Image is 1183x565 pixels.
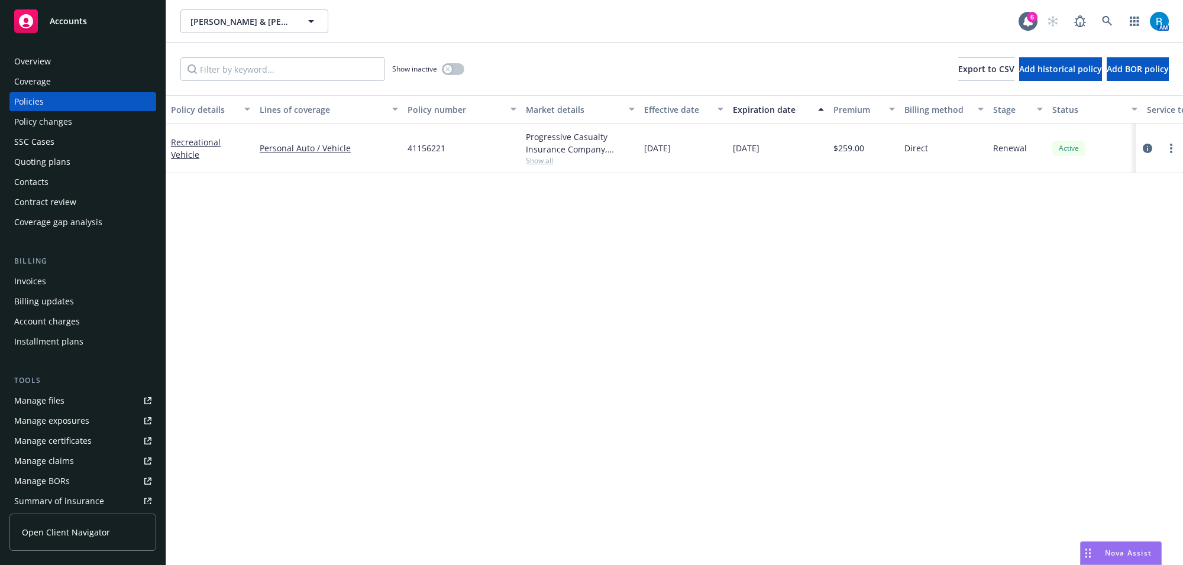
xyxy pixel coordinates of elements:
[9,391,156,410] a: Manage files
[22,526,110,538] span: Open Client Navigator
[1057,143,1081,154] span: Active
[988,95,1048,124] button: Stage
[408,103,503,116] div: Policy number
[1105,548,1152,558] span: Nova Assist
[1019,57,1102,81] button: Add historical policy
[9,332,156,351] a: Installment plans
[50,17,87,26] span: Accounts
[9,411,156,430] a: Manage exposures
[14,173,49,191] div: Contacts
[1027,12,1037,22] div: 6
[9,193,156,212] a: Contract review
[833,142,864,154] span: $259.00
[1048,95,1142,124] button: Status
[14,492,104,511] div: Summary of insurance
[260,142,398,154] a: Personal Auto / Vehicle
[526,103,622,116] div: Market details
[1123,9,1146,33] a: Switch app
[1150,12,1169,31] img: photo
[1095,9,1119,33] a: Search
[521,95,639,124] button: Market details
[14,193,76,212] div: Contract review
[14,452,74,470] div: Manage claims
[9,255,156,267] div: Billing
[14,472,70,491] div: Manage BORs
[180,9,328,33] button: [PERSON_NAME] & [PERSON_NAME]
[993,103,1030,116] div: Stage
[9,472,156,491] a: Manage BORs
[14,72,51,91] div: Coverage
[9,292,156,311] a: Billing updates
[9,132,156,151] a: SSC Cases
[9,52,156,71] a: Overview
[526,131,635,155] div: Progressive Casualty Insurance Company, Progressive
[1052,103,1124,116] div: Status
[14,272,46,291] div: Invoices
[14,332,83,351] div: Installment plans
[392,64,437,74] span: Show inactive
[14,92,44,111] div: Policies
[9,5,156,38] a: Accounts
[644,103,710,116] div: Effective date
[833,103,882,116] div: Premium
[993,142,1027,154] span: Renewal
[190,15,293,28] span: [PERSON_NAME] & [PERSON_NAME]
[14,411,89,430] div: Manage exposures
[14,112,72,131] div: Policy changes
[14,52,51,71] div: Overview
[958,63,1014,74] span: Export to CSV
[180,57,385,81] input: Filter by keyword...
[14,431,92,450] div: Manage certificates
[904,142,928,154] span: Direct
[1080,541,1162,565] button: Nova Assist
[9,112,156,131] a: Policy changes
[1041,9,1065,33] a: Start snowing
[9,213,156,232] a: Coverage gap analysis
[1140,141,1155,155] a: circleInformation
[403,95,521,124] button: Policy number
[14,213,102,232] div: Coverage gap analysis
[9,431,156,450] a: Manage certificates
[255,95,403,124] button: Lines of coverage
[644,142,671,154] span: [DATE]
[829,95,900,124] button: Premium
[9,272,156,291] a: Invoices
[9,492,156,511] a: Summary of insurance
[14,132,54,151] div: SSC Cases
[408,142,445,154] span: 41156221
[171,137,221,160] a: Recreational Vehicle
[1068,9,1092,33] a: Report a Bug
[904,103,971,116] div: Billing method
[171,103,237,116] div: Policy details
[958,57,1014,81] button: Export to CSV
[1164,141,1178,155] a: more
[728,95,829,124] button: Expiration date
[9,72,156,91] a: Coverage
[733,142,759,154] span: [DATE]
[9,173,156,191] a: Contacts
[733,103,811,116] div: Expiration date
[14,312,80,331] div: Account charges
[1107,63,1169,74] span: Add BOR policy
[1107,57,1169,81] button: Add BOR policy
[900,95,988,124] button: Billing method
[1081,542,1095,564] div: Drag to move
[14,391,64,410] div: Manage files
[14,152,70,171] div: Quoting plans
[14,292,74,311] div: Billing updates
[9,452,156,470] a: Manage claims
[9,92,156,111] a: Policies
[9,152,156,171] a: Quoting plans
[9,375,156,387] div: Tools
[9,312,156,331] a: Account charges
[1019,63,1102,74] span: Add historical policy
[526,155,635,165] span: Show all
[639,95,728,124] button: Effective date
[166,95,255,124] button: Policy details
[260,103,385,116] div: Lines of coverage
